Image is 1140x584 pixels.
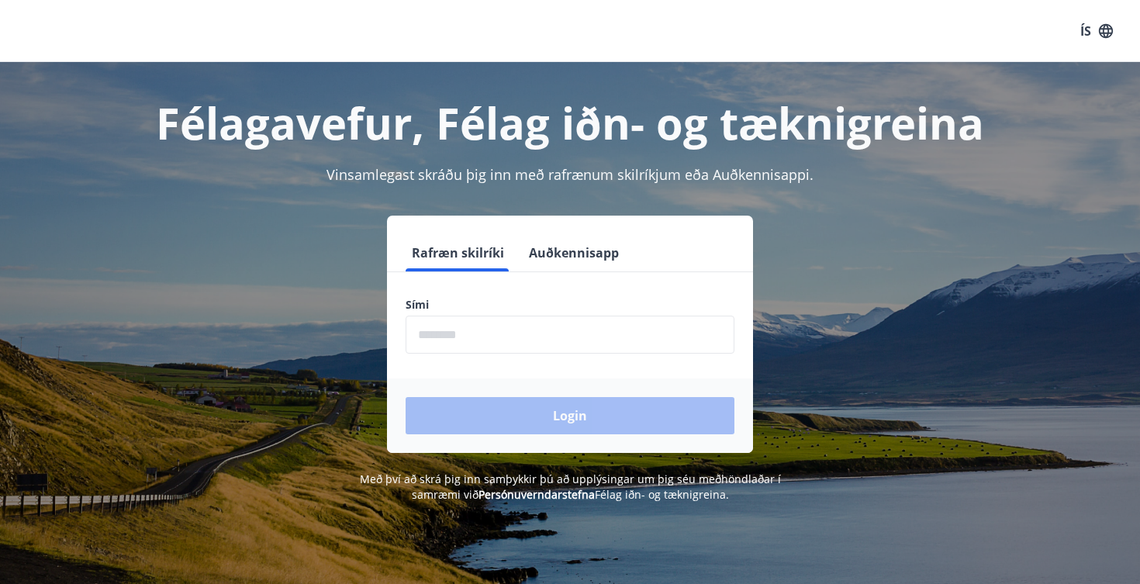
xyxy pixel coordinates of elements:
[326,165,814,184] span: Vinsamlegast skráðu þig inn með rafrænum skilríkjum eða Auðkennisappi.
[360,472,781,502] span: Með því að skrá þig inn samþykkir þú að upplýsingar um þig séu meðhöndlaðar í samræmi við Félag i...
[478,487,595,502] a: Persónuverndarstefna
[406,297,734,313] label: Sími
[30,93,1110,152] h1: Félagavefur, Félag iðn- og tæknigreina
[523,234,625,271] button: Auðkennisapp
[406,234,510,271] button: Rafræn skilríki
[1072,17,1121,45] button: ÍS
